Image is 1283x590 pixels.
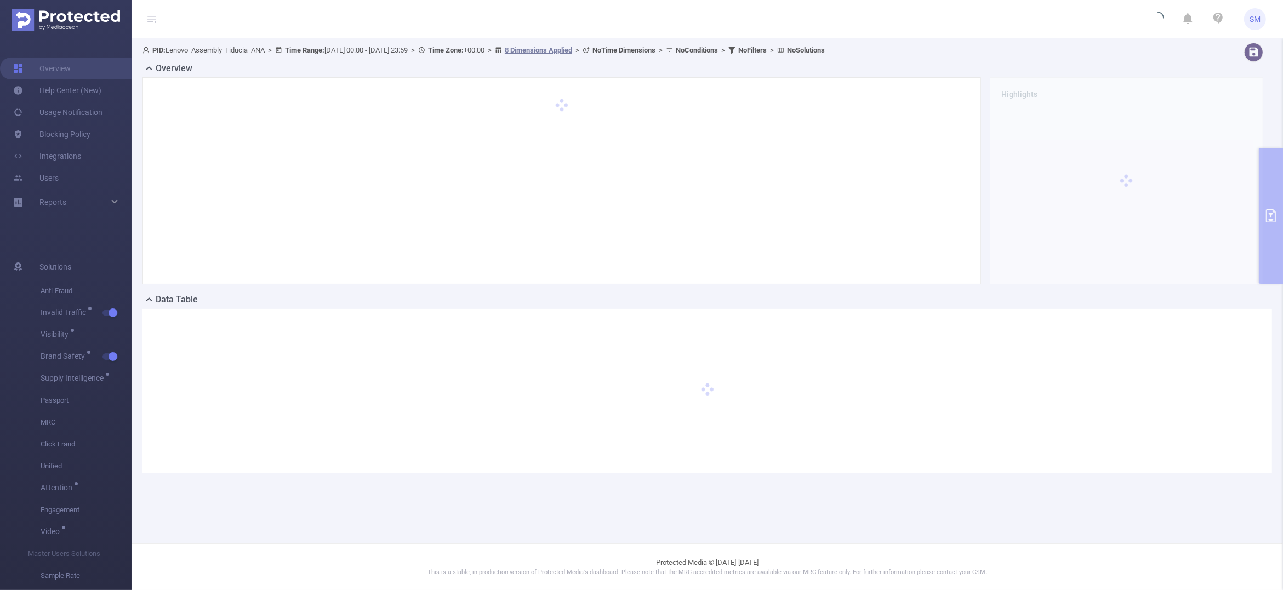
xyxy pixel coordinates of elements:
span: Solutions [39,256,71,278]
a: Users [13,167,59,189]
b: No Conditions [676,46,718,54]
span: Attention [41,484,76,491]
span: Anti-Fraud [41,280,132,302]
span: > [655,46,666,54]
span: Video [41,528,64,535]
footer: Protected Media © [DATE]-[DATE] [132,543,1283,590]
a: Reports [39,191,66,213]
span: Engagement [41,499,132,521]
i: icon: user [142,47,152,54]
span: Invalid Traffic [41,308,90,316]
a: Overview [13,58,71,79]
span: Visibility [41,330,72,338]
p: This is a stable, in production version of Protected Media's dashboard. Please note that the MRC ... [159,568,1256,577]
b: No Time Dimensions [592,46,655,54]
i: icon: loading [1151,12,1164,27]
span: Click Fraud [41,433,132,455]
span: > [484,46,495,54]
u: 8 Dimensions Applied [505,46,572,54]
b: PID: [152,46,166,54]
b: No Filters [738,46,767,54]
a: Usage Notification [13,101,102,123]
span: Unified [41,455,132,477]
span: Reports [39,198,66,207]
span: SM [1250,8,1261,30]
a: Help Center (New) [13,79,101,101]
span: Passport [41,389,132,411]
span: > [767,46,777,54]
span: > [408,46,418,54]
span: > [718,46,728,54]
span: Lenovo_Assembly_Fiducia_ANA [DATE] 00:00 - [DATE] 23:59 +00:00 [142,46,825,54]
span: Sample Rate [41,565,132,587]
span: Supply Intelligence [41,374,107,382]
a: Blocking Policy [13,123,90,145]
span: Brand Safety [41,352,89,360]
h2: Data Table [156,293,198,306]
span: > [572,46,583,54]
a: Integrations [13,145,81,167]
b: Time Range: [285,46,324,54]
b: Time Zone: [428,46,464,54]
span: MRC [41,411,132,433]
b: No Solutions [787,46,825,54]
h2: Overview [156,62,192,75]
img: Protected Media [12,9,120,31]
span: > [265,46,275,54]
